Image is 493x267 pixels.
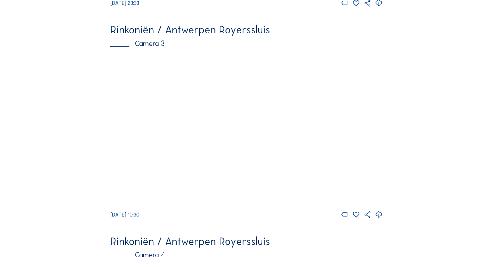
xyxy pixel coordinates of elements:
div: Rinkoniën / Antwerpen Royerssluis [110,25,383,35]
div: Rinkoniën / Antwerpen Royerssluis [110,236,383,247]
div: Camera 4 [110,251,383,259]
span: [DATE] 10:30 [110,212,139,218]
div: Camera 3 [110,40,383,48]
img: Image [110,53,383,207]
